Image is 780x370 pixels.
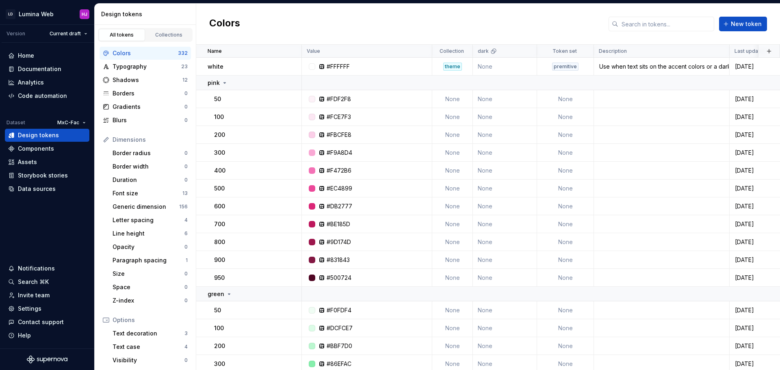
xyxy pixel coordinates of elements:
[109,240,191,253] a: Opacity0
[537,215,594,233] td: None
[327,342,352,350] div: #BBF7D0
[327,324,353,332] div: #DCFCE7
[537,108,594,126] td: None
[473,269,537,287] td: None
[594,63,729,71] div: Use when text sits on the accent colors or a dark background.
[184,177,188,183] div: 0
[214,256,225,264] p: 900
[537,126,594,144] td: None
[102,32,142,38] div: All tokens
[327,167,351,175] div: #F472B6
[5,63,89,76] a: Documentation
[432,269,473,287] td: None
[214,202,225,210] p: 600
[478,48,489,54] p: dark
[473,251,537,269] td: None
[473,215,537,233] td: None
[432,251,473,269] td: None
[113,296,184,305] div: Z-index
[214,113,224,121] p: 100
[109,281,191,294] a: Space0
[214,360,225,368] p: 300
[184,344,188,350] div: 4
[537,162,594,180] td: None
[109,173,191,186] a: Duration0
[327,238,351,246] div: #9D174D
[184,117,188,123] div: 0
[18,131,59,139] div: Design tokens
[18,278,49,286] div: Search ⌘K
[209,17,240,31] h2: Colors
[719,17,767,31] button: New token
[432,301,473,319] td: None
[186,257,188,264] div: 1
[537,269,594,287] td: None
[473,337,537,355] td: None
[27,355,67,364] svg: Supernova Logo
[184,230,188,237] div: 6
[181,63,188,70] div: 23
[537,251,594,269] td: None
[214,324,224,332] p: 100
[18,158,37,166] div: Assets
[432,180,473,197] td: None
[327,63,350,71] div: #FFFFFF
[18,291,50,299] div: Invite team
[214,306,221,314] p: 50
[18,145,54,153] div: Components
[18,185,56,193] div: Data sources
[473,108,537,126] td: None
[537,90,594,108] td: None
[537,180,594,197] td: None
[109,187,191,200] a: Font size13
[5,49,89,62] a: Home
[109,227,191,240] a: Line height6
[327,256,350,264] div: #831843
[473,144,537,162] td: None
[18,331,31,340] div: Help
[113,343,184,351] div: Text case
[432,215,473,233] td: None
[5,289,89,302] a: Invite team
[50,30,81,37] span: Current draft
[57,119,79,126] span: MxC-Fac
[82,11,87,17] div: HJ
[18,305,41,313] div: Settings
[113,189,182,197] div: Font size
[113,256,186,264] div: Paragraph spacing
[109,327,191,340] a: Text decoration3
[327,360,351,368] div: #86EFAC
[184,357,188,364] div: 0
[327,113,351,121] div: #FCE7F3
[537,337,594,355] td: None
[473,180,537,197] td: None
[184,104,188,110] div: 0
[327,149,352,157] div: #F9A8D4
[100,100,191,113] a: Gradients0
[473,126,537,144] td: None
[327,220,350,228] div: #BE185D
[473,319,537,337] td: None
[109,200,191,213] a: Generic dimension156
[113,136,188,144] div: Dimensions
[6,119,25,126] div: Dataset
[113,203,179,211] div: Generic dimension
[18,52,34,60] div: Home
[113,63,181,71] div: Typography
[113,89,184,97] div: Borders
[184,297,188,304] div: 0
[214,149,225,157] p: 300
[184,217,188,223] div: 4
[113,162,184,171] div: Border width
[113,283,184,291] div: Space
[5,169,89,182] a: Storybook stories
[214,220,225,228] p: 700
[327,274,351,282] div: #500724
[552,63,578,71] div: premitive
[100,60,191,73] a: Typography23
[182,190,188,197] div: 13
[19,10,54,18] div: Lumina Web
[432,319,473,337] td: None
[184,90,188,97] div: 0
